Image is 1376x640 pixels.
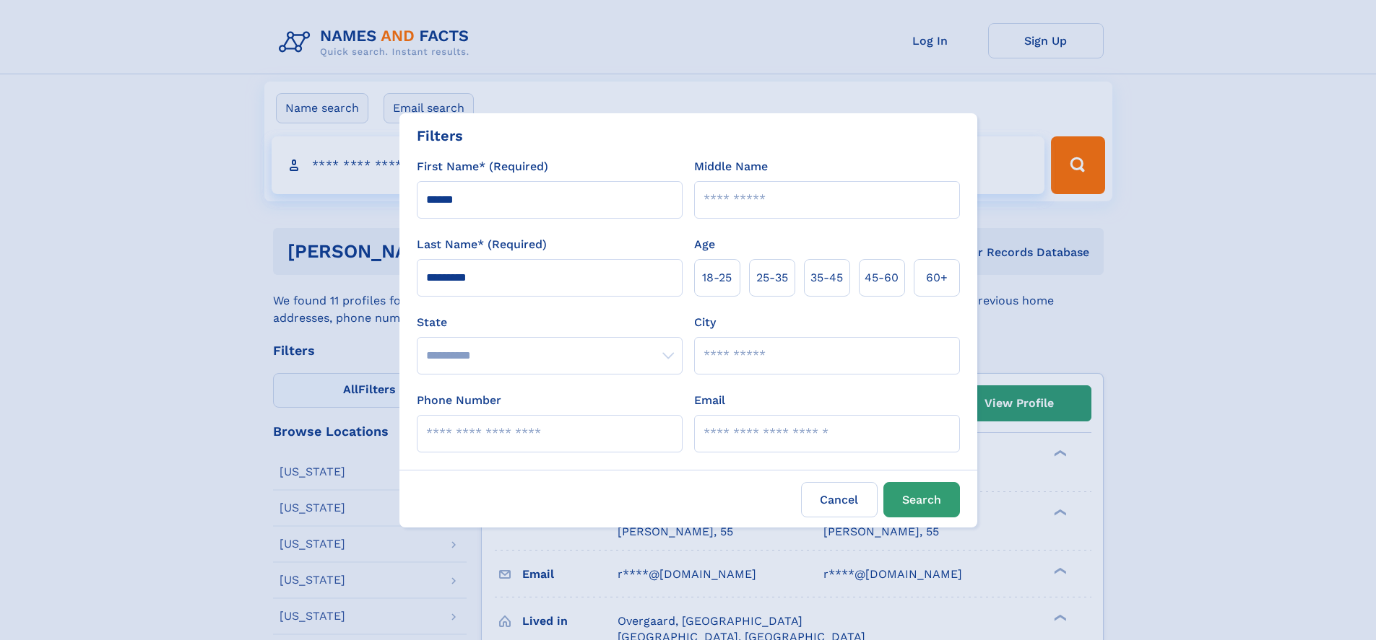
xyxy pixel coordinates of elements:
span: 35‑45 [810,269,843,286]
label: Email [694,392,725,409]
span: 60+ [926,269,948,286]
label: Age [694,236,715,253]
label: State [417,314,683,331]
span: 18‑25 [702,269,732,286]
label: Phone Number [417,392,501,409]
label: Middle Name [694,158,768,175]
span: 45‑60 [865,269,899,286]
label: First Name* (Required) [417,158,548,175]
label: Cancel [801,482,878,517]
button: Search [883,482,960,517]
label: City [694,314,716,331]
label: Last Name* (Required) [417,236,547,253]
span: 25‑35 [756,269,788,286]
div: Filters [417,125,463,146]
